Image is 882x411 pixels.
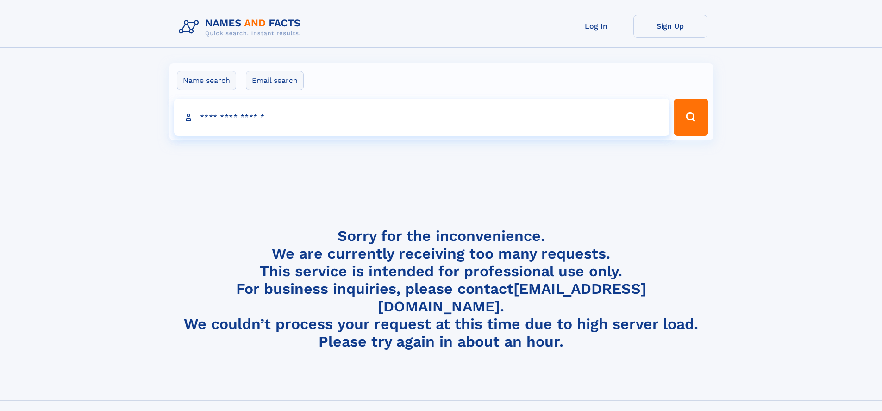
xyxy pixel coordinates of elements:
[246,71,304,90] label: Email search
[559,15,633,38] a: Log In
[378,280,646,315] a: [EMAIL_ADDRESS][DOMAIN_NAME]
[177,71,236,90] label: Name search
[175,227,707,351] h4: Sorry for the inconvenience. We are currently receiving too many requests. This service is intend...
[175,15,308,40] img: Logo Names and Facts
[674,99,708,136] button: Search Button
[633,15,707,38] a: Sign Up
[174,99,670,136] input: search input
